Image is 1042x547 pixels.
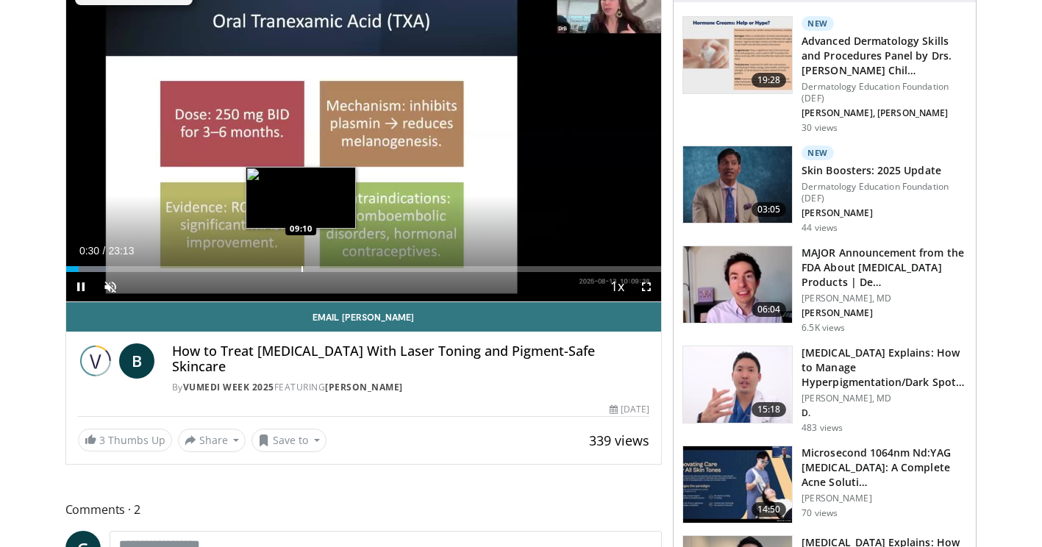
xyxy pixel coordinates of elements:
[802,407,967,419] p: D.
[119,343,154,379] a: B
[802,181,967,204] p: Dermatology Education Foundation (DEF)
[802,393,967,404] p: [PERSON_NAME], MD
[683,146,792,223] img: 5d8405b0-0c3f-45ed-8b2f-ed15b0244802.150x105_q85_crop-smart_upscale.jpg
[66,266,662,272] div: Progress Bar
[802,307,967,319] p: [PERSON_NAME]
[682,446,967,523] a: 14:50 Microsecond 1064nm Nd:YAG [MEDICAL_DATA]: A Complete Acne Soluti… [PERSON_NAME] 70 views
[802,222,838,234] p: 44 views
[99,433,105,447] span: 3
[752,402,787,417] span: 15:18
[802,163,967,178] h3: Skin Boosters: 2025 Update
[802,207,967,219] p: [PERSON_NAME]
[752,202,787,217] span: 03:05
[802,493,967,504] p: [PERSON_NAME]
[802,446,967,490] h3: Microsecond 1064nm Nd:YAG [MEDICAL_DATA]: A Complete Acne Soluti…
[683,346,792,423] img: e1503c37-a13a-4aad-9ea8-1e9b5ff728e6.150x105_q85_crop-smart_upscale.jpg
[610,403,649,416] div: [DATE]
[752,73,787,87] span: 19:28
[66,302,662,332] a: Email [PERSON_NAME]
[682,246,967,334] a: 06:04 MAJOR Announcement from the FDA About [MEDICAL_DATA] Products | De… [PERSON_NAME], MD [PERS...
[589,432,649,449] span: 339 views
[802,34,967,78] h3: Advanced Dermatology Skills and Procedures Panel by Drs. [PERSON_NAME] Chil…
[178,429,246,452] button: Share
[79,245,99,257] span: 0:30
[802,346,967,390] h3: [MEDICAL_DATA] Explains: How to Manage Hyperpigmentation/Dark Spots o…
[752,302,787,317] span: 06:04
[108,245,134,257] span: 23:13
[682,346,967,434] a: 15:18 [MEDICAL_DATA] Explains: How to Manage Hyperpigmentation/Dark Spots o… [PERSON_NAME], MD D....
[251,429,326,452] button: Save to
[683,17,792,93] img: dd29cf01-09ec-4981-864e-72915a94473e.150x105_q85_crop-smart_upscale.jpg
[802,246,967,290] h3: MAJOR Announcement from the FDA About [MEDICAL_DATA] Products | De…
[65,500,663,519] span: Comments 2
[683,446,792,523] img: 092c87d8-d143-4efc-9437-4fffa04c08c8.150x105_q85_crop-smart_upscale.jpg
[802,107,967,119] p: [PERSON_NAME], [PERSON_NAME]
[632,272,661,301] button: Fullscreen
[802,16,834,31] p: New
[683,246,792,323] img: b8d0b268-5ea7-42fe-a1b9-7495ab263df8.150x105_q85_crop-smart_upscale.jpg
[103,245,106,257] span: /
[602,272,632,301] button: Playback Rate
[172,381,650,394] div: By FEATURING
[78,343,113,379] img: Vumedi Week 2025
[325,381,403,393] a: [PERSON_NAME]
[802,293,967,304] p: [PERSON_NAME], MD
[802,81,967,104] p: Dermatology Education Foundation (DEF)
[682,16,967,134] a: 19:28 New Advanced Dermatology Skills and Procedures Panel by Drs. [PERSON_NAME] Chil… Dermatolog...
[96,272,125,301] button: Unmute
[802,322,845,334] p: 6.5K views
[802,122,838,134] p: 30 views
[183,381,274,393] a: Vumedi Week 2025
[246,167,356,229] img: image.jpeg
[802,507,838,519] p: 70 views
[682,146,967,234] a: 03:05 New Skin Boosters: 2025 Update Dermatology Education Foundation (DEF) [PERSON_NAME] 44 views
[752,502,787,517] span: 14:50
[66,272,96,301] button: Pause
[78,429,172,451] a: 3 Thumbs Up
[802,422,843,434] p: 483 views
[802,146,834,160] p: New
[172,343,650,375] h4: How to Treat [MEDICAL_DATA] With Laser Toning and Pigment-Safe Skincare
